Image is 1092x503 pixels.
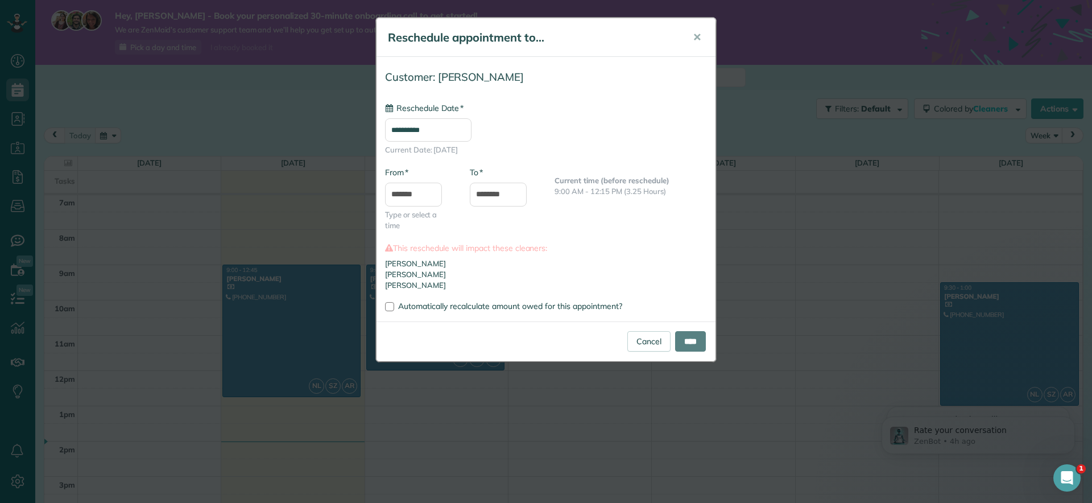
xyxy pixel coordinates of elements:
p: Rate your conversation [49,32,196,44]
li: [PERSON_NAME] [385,269,707,280]
span: Type or select a time [385,209,453,231]
label: From [385,167,408,178]
span: 1 [1077,464,1086,473]
img: Profile image for ZenBot [26,34,44,52]
label: This reschedule will impact these cleaners: [385,242,707,254]
label: To [470,167,483,178]
h4: Customer: [PERSON_NAME] [385,71,707,83]
h5: Reschedule appointment to... [388,30,677,46]
b: Current time (before reschedule) [555,176,669,185]
span: Automatically recalculate amount owed for this appointment? [398,301,622,311]
span: Current Date: [DATE] [385,145,707,155]
label: Reschedule Date [385,102,464,114]
a: Cancel [627,331,671,352]
p: Message from ZenBot, sent 4h ago [49,44,196,54]
li: [PERSON_NAME] [385,280,707,291]
li: [PERSON_NAME] [385,258,707,269]
p: 9:00 AM - 12:15 PM (3.25 Hours) [555,186,707,197]
div: message notification from ZenBot, 4h ago. Rate your conversation [17,24,210,61]
iframe: Intercom live chat [1053,464,1081,492]
span: ✕ [693,31,701,44]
